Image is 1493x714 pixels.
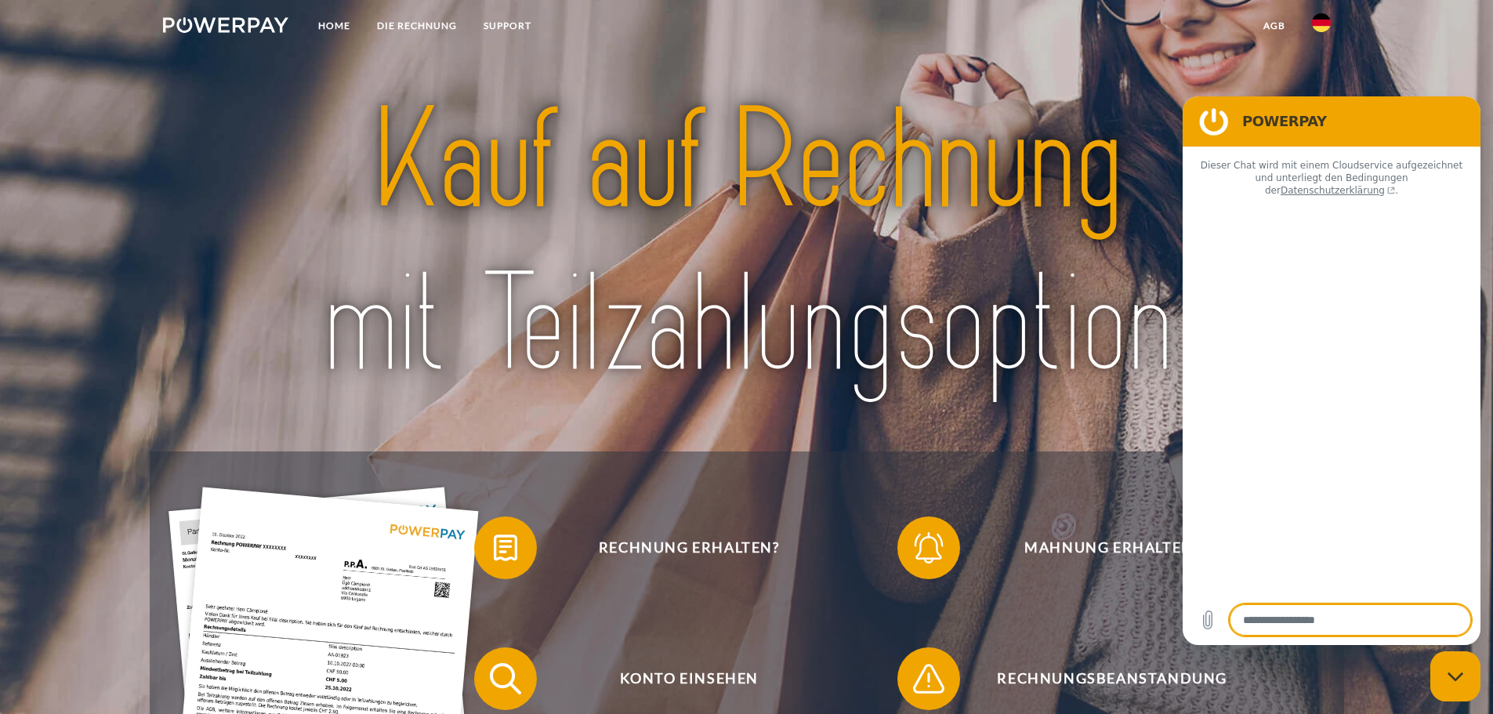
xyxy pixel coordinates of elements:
img: qb_warning.svg [909,659,948,698]
span: Rechnung erhalten? [497,516,881,579]
button: Konto einsehen [474,647,882,710]
a: Home [305,12,364,40]
img: logo-powerpay-white.svg [163,17,289,33]
img: qb_bill.svg [486,528,525,567]
img: qb_search.svg [486,659,525,698]
img: title-powerpay_de.svg [220,71,1273,415]
span: Rechnungsbeanstandung [920,647,1304,710]
span: Konto einsehen [497,647,881,710]
iframe: Messaging-Fenster [1183,96,1480,645]
span: Mahnung erhalten? [920,516,1304,579]
img: de [1312,13,1331,32]
button: Rechnungsbeanstandung [897,647,1305,710]
button: Mahnung erhalten? [897,516,1305,579]
button: Rechnung erhalten? [474,516,882,579]
a: agb [1250,12,1299,40]
a: DIE RECHNUNG [364,12,470,40]
img: qb_bell.svg [909,528,948,567]
iframe: Schaltfläche zum Öffnen des Messaging-Fensters; Konversation läuft [1430,651,1480,701]
a: SUPPORT [470,12,545,40]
